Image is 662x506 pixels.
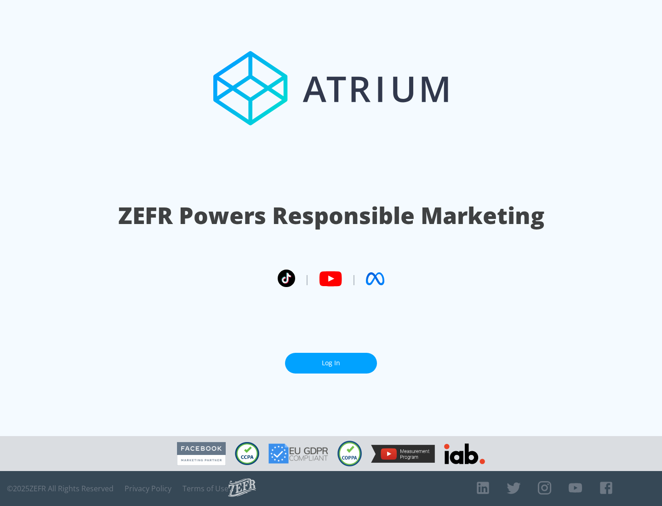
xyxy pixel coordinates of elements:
img: CCPA Compliant [235,442,259,465]
span: | [351,272,357,286]
img: COPPA Compliant [337,441,362,466]
img: GDPR Compliant [268,443,328,464]
img: YouTube Measurement Program [371,445,435,463]
h1: ZEFR Powers Responsible Marketing [118,200,544,231]
a: Log In [285,353,377,374]
a: Privacy Policy [125,484,171,493]
span: © 2025 ZEFR All Rights Reserved [7,484,114,493]
span: | [304,272,310,286]
img: Facebook Marketing Partner [177,442,226,466]
img: IAB [444,443,485,464]
a: Terms of Use [183,484,228,493]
